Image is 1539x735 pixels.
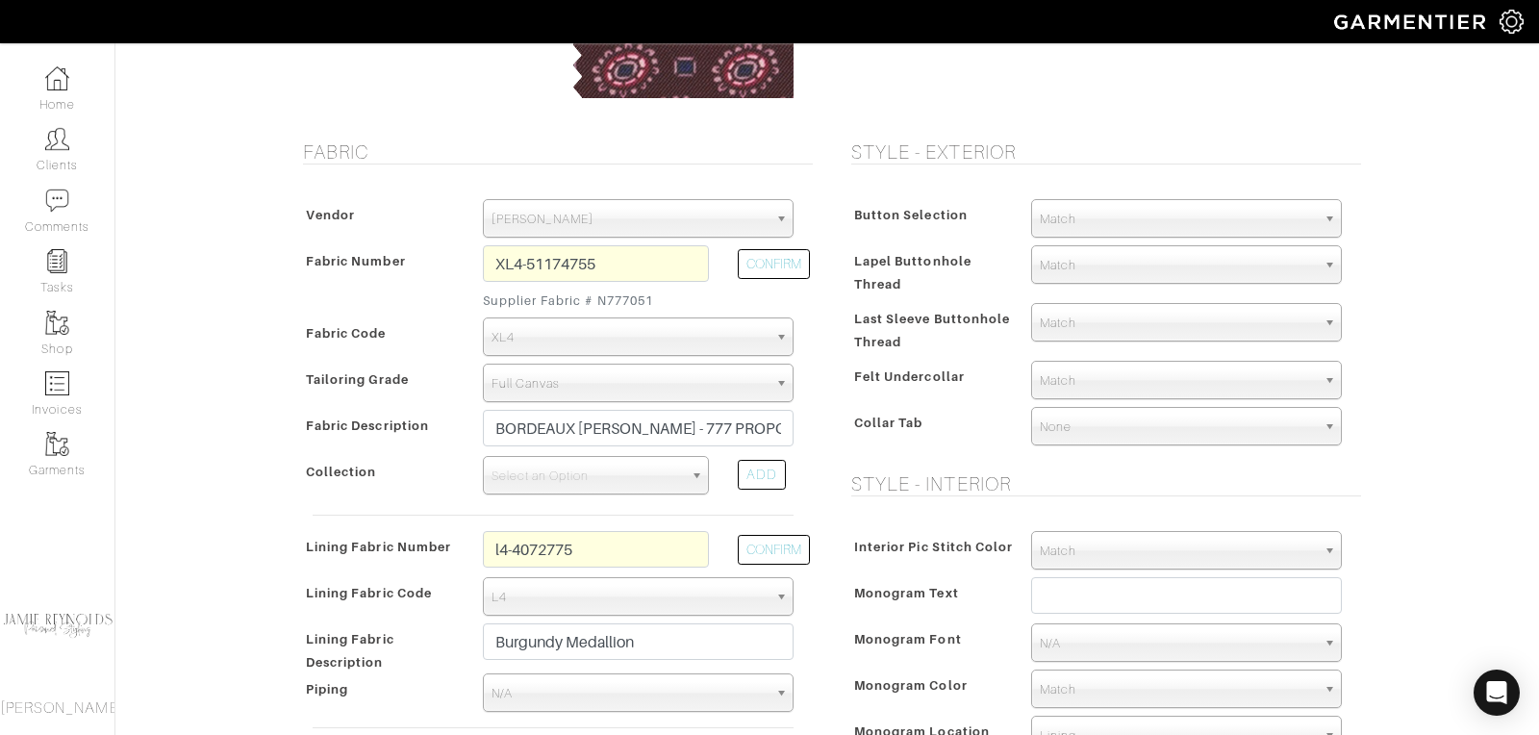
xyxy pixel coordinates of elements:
[1040,200,1316,239] span: Match
[854,533,1013,561] span: Interior Pic Stitch Color
[1040,671,1316,709] span: Match
[45,432,69,456] img: garments-icon-b7da505a4dc4fd61783c78ac3ca0ef83fa9d6f193b1c9dc38574b1d14d53ca28.png
[306,366,409,393] span: Tailoring Grade
[738,249,810,279] button: CONFIRM
[1040,304,1316,342] span: Match
[854,201,968,229] span: Button Selection
[1040,362,1316,400] span: Match
[306,625,394,676] span: Lining Fabric Description
[851,472,1361,495] h5: Style - Interior
[738,460,786,490] div: ADD
[854,672,968,699] span: Monogram Color
[854,363,965,391] span: Felt Undercollar
[492,457,683,495] span: Select an Option
[45,127,69,151] img: clients-icon-6bae9207a08558b7cb47a8932f037763ab4055f8c8b6bfacd5dc20c3e0201464.png
[45,66,69,90] img: dashboard-icon-dbcd8f5a0b271acd01030246c82b418ddd0df26cd7fceb0bd07c9910d44c42f6.png
[1040,532,1316,570] span: Match
[45,249,69,273] img: reminder-icon-8004d30b9f0a5d33ae49ab947aed9ed385cf756f9e5892f1edd6e32f2345188e.png
[306,319,387,347] span: Fabric Code
[854,625,962,653] span: Monogram Font
[854,247,971,298] span: Lapel Buttonhole Thread
[1474,670,1520,716] div: Open Intercom Messenger
[492,318,768,357] span: XL4
[483,291,709,310] small: Supplier Fabric # N777051
[306,247,406,275] span: Fabric Number
[306,675,348,703] span: Piping
[854,305,1010,356] span: Last Sleeve Buttonhole Thread
[1325,5,1500,38] img: garmentier-logo-header-white-b43fb05a5012e4ada735d5af1a66efaba907eab6374d6393d1fbf88cb4ef424d.png
[303,140,813,164] h5: Fabric
[306,201,355,229] span: Vendor
[851,140,1361,164] h5: Style - Exterior
[492,200,768,239] span: [PERSON_NAME]
[492,365,768,403] span: Full Canvas
[45,311,69,335] img: garments-icon-b7da505a4dc4fd61783c78ac3ca0ef83fa9d6f193b1c9dc38574b1d14d53ca28.png
[1500,10,1524,34] img: gear-icon-white-bd11855cb880d31180b6d7d6211b90ccbf57a29d726f0c71d8c61bd08dd39cc2.png
[1040,246,1316,285] span: Match
[1040,408,1316,446] span: None
[306,533,451,561] span: Lining Fabric Number
[45,371,69,395] img: orders-icon-0abe47150d42831381b5fb84f609e132dff9fe21cb692f30cb5eec754e2cba89.png
[492,674,768,713] span: N/A
[306,412,429,440] span: Fabric Description
[306,458,377,486] span: Collection
[45,189,69,213] img: comment-icon-a0a6a9ef722e966f86d9cbdc48e553b5cf19dbc54f86b18d962a5391bc8f6eb6.png
[306,579,432,607] span: Lining Fabric Code
[1040,624,1316,663] span: N/A
[854,409,923,437] span: Collar Tab
[492,578,768,617] span: L4
[738,535,810,565] button: CONFIRM
[854,579,959,607] span: Monogram Text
